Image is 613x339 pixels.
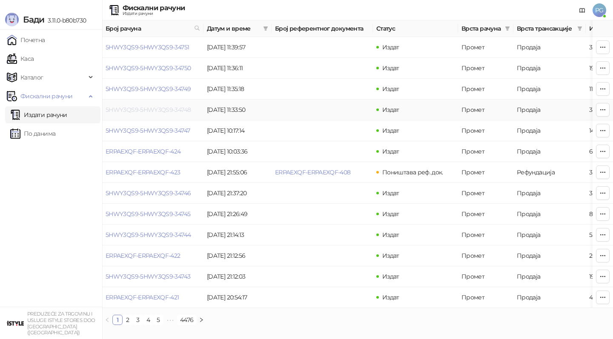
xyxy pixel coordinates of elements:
[203,183,272,204] td: [DATE] 21:37:20
[163,315,177,325] li: Следећих 5 Страна
[106,273,190,280] a: 5HWY3QS9-5HWY3QS9-34743
[102,79,203,100] td: 5HWY3QS9-5HWY3QS9-34749
[102,20,203,37] th: Број рачуна
[513,20,586,37] th: Врста трансакције
[382,210,399,218] span: Издат
[513,79,586,100] td: Продаја
[513,162,586,183] td: Рефундација
[576,3,589,17] a: Документација
[102,37,203,58] td: 5HWY3QS9-5HWY3QS9-34751
[196,315,206,325] li: Следећа страна
[106,106,191,114] a: 5HWY3QS9-5HWY3QS9-34748
[517,24,574,33] span: Врста трансакције
[458,79,513,100] td: Промет
[23,14,44,25] span: Бади
[382,168,443,176] span: Поништава реф. док.
[203,162,272,183] td: [DATE] 21:55:06
[102,204,203,225] td: 5HWY3QS9-5HWY3QS9-34745
[123,315,132,325] a: 2
[576,22,584,35] span: filter
[207,24,260,33] span: Датум и време
[106,85,191,93] a: 5HWY3QS9-5HWY3QS9-34749
[7,315,24,332] img: 64x64-companyLogo-77b92cf4-9946-4f36-9751-bf7bb5fd2c7d.png
[102,58,203,79] td: 5HWY3QS9-5HWY3QS9-34750
[272,20,373,37] th: Број референтног документа
[106,168,180,176] a: ERPAEXQF-ERPAEXQF-423
[458,162,513,183] td: Промет
[27,311,95,336] small: PREDUZEĆE ZA TRGOVINU I USLUGE ISTYLE STORES DOO [GEOGRAPHIC_DATA] ([GEOGRAPHIC_DATA])
[106,231,191,239] a: 5HWY3QS9-5HWY3QS9-34744
[458,225,513,245] td: Промет
[513,183,586,204] td: Продаја
[154,315,163,325] a: 5
[458,245,513,266] td: Промет
[458,120,513,141] td: Промет
[461,24,501,33] span: Врста рачуна
[5,13,19,26] img: Logo
[458,287,513,308] td: Промет
[143,315,153,325] a: 4
[513,58,586,79] td: Продаја
[7,31,45,48] a: Почетна
[106,43,189,51] a: 5HWY3QS9-5HWY3QS9-34751
[513,266,586,287] td: Продаја
[382,43,399,51] span: Издат
[458,37,513,58] td: Промет
[106,24,191,33] span: Број рачуна
[382,127,399,134] span: Издат
[513,225,586,245] td: Продаја
[105,317,110,322] span: left
[106,64,191,72] a: 5HWY3QS9-5HWY3QS9-34750
[382,252,399,259] span: Издат
[178,315,196,325] a: 4476
[513,100,586,120] td: Продаја
[163,315,177,325] span: •••
[123,315,133,325] li: 2
[106,127,190,134] a: 5HWY3QS9-5HWY3QS9-34747
[106,252,180,259] a: ERPAEXQF-ERPAEXQF-422
[203,37,272,58] td: [DATE] 11:39:57
[382,85,399,93] span: Издат
[503,22,512,35] span: filter
[20,88,72,105] span: Фискални рачуни
[458,183,513,204] td: Промет
[102,315,112,325] button: left
[382,293,399,301] span: Издат
[7,50,34,67] a: Каса
[382,273,399,280] span: Издат
[133,315,143,325] a: 3
[102,315,112,325] li: Претходна страна
[382,106,399,114] span: Издат
[513,204,586,225] td: Продаја
[196,315,206,325] button: right
[10,106,67,123] a: Издати рачуни
[102,183,203,204] td: 5HWY3QS9-5HWY3QS9-34746
[593,3,606,17] span: PG
[458,141,513,162] td: Промет
[203,245,272,266] td: [DATE] 21:12:56
[513,120,586,141] td: Продаја
[382,231,399,239] span: Издат
[458,204,513,225] td: Промет
[102,162,203,183] td: ERPAEXQF-ERPAEXQF-423
[458,266,513,287] td: Промет
[102,266,203,287] td: 5HWY3QS9-5HWY3QS9-34743
[373,20,458,37] th: Статус
[20,69,43,86] span: Каталог
[513,37,586,58] td: Продаја
[203,204,272,225] td: [DATE] 21:26:49
[458,20,513,37] th: Врста рачуна
[106,293,179,301] a: ERPAEXQF-ERPAEXQF-421
[275,168,351,176] a: ERPAEXQF-ERPAEXQF-408
[153,315,163,325] li: 5
[102,100,203,120] td: 5HWY3QS9-5HWY3QS9-34748
[102,141,203,162] td: ERPAEXQF-ERPAEXQF-424
[44,17,86,24] span: 3.11.0-b80b730
[382,148,399,155] span: Издат
[577,26,582,31] span: filter
[10,125,55,142] a: По данима
[513,141,586,162] td: Продаја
